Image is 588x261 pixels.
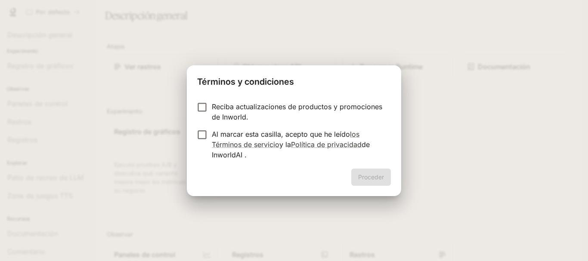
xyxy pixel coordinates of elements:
[279,140,291,149] font: y la
[291,140,362,149] a: Política de privacidad
[212,130,350,138] font: Al marcar esta casilla, acepto que he leído
[212,140,370,159] font: de InworldAI .
[197,77,294,87] font: Términos y condiciones
[212,102,382,121] font: Reciba actualizaciones de productos y promociones de Inworld.
[212,130,359,149] a: los Términos de servicio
